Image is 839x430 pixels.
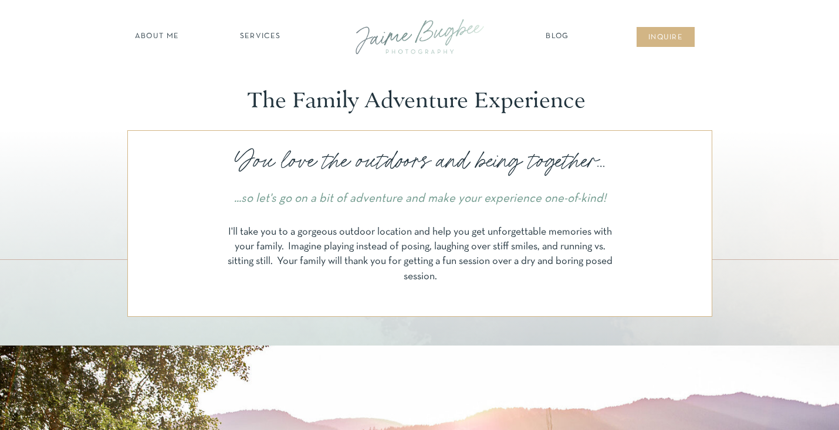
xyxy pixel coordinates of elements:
[248,87,591,114] p: The Family Adventure Experience
[220,144,620,178] p: You love the outdoors and being together...
[227,31,293,43] a: SERVICES
[131,31,182,43] a: about ME
[225,225,615,290] p: I'll take you to a gorgeous outdoor location and help you get unforgettable memories with your fa...
[234,193,606,204] i: ...so let's go on a bit of adventure and make your experience one-of-kind!
[543,31,572,43] a: Blog
[642,32,689,44] a: inqUIre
